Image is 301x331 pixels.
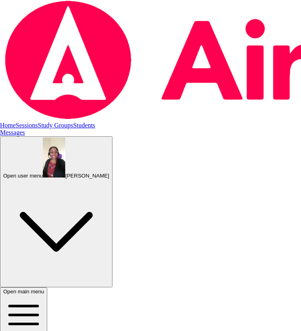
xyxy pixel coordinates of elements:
span: Open user menu [3,173,43,179]
a: Study Groups [38,122,73,129]
a: Students [73,122,95,129]
a: Sessions [16,122,38,129]
span: Open main menu [3,289,44,295]
span: [PERSON_NAME] [65,173,109,179]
